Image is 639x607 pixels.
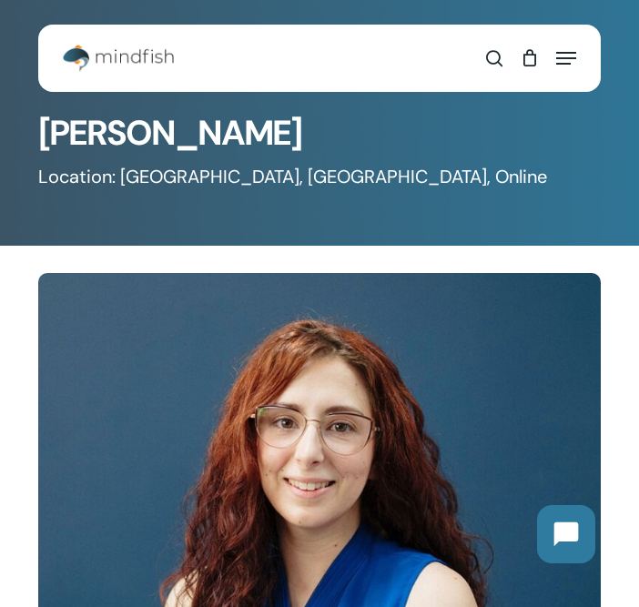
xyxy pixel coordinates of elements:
[63,45,174,72] img: Mindfish Test Prep & Academics
[512,35,547,81] a: Cart
[519,487,614,582] iframe: Chatbot
[38,114,601,155] h1: [PERSON_NAME]
[38,165,547,188] span: Location: [GEOGRAPHIC_DATA], [GEOGRAPHIC_DATA], Online
[556,49,576,67] a: Navigation Menu
[38,35,601,81] header: Main Menu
